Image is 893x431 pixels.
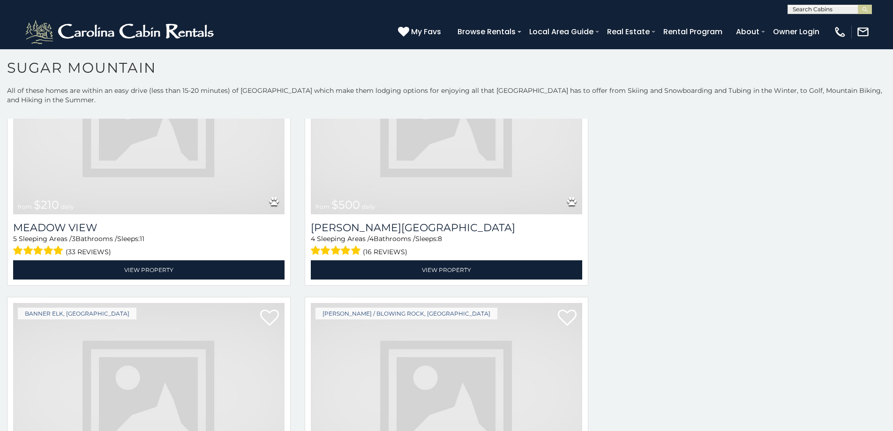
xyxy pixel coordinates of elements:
[311,221,582,234] h3: Misty Mountain Manor
[558,309,577,328] a: Add to favorites
[311,221,582,234] a: [PERSON_NAME][GEOGRAPHIC_DATA]
[731,23,764,40] a: About
[315,308,497,319] a: [PERSON_NAME] / Blowing Rock, [GEOGRAPHIC_DATA]
[13,234,285,258] div: Sleeping Areas / Bathrooms / Sleeps:
[34,198,59,212] span: $210
[140,234,144,243] span: 11
[61,203,74,210] span: daily
[363,246,407,258] span: (16 reviews)
[260,309,279,328] a: Add to favorites
[311,32,582,214] img: dummy-image.jpg
[311,32,582,214] a: from $500 daily
[411,26,441,38] span: My Favs
[369,234,374,243] span: 4
[66,246,111,258] span: (33 reviews)
[13,221,285,234] a: Meadow View
[23,18,218,46] img: White-1-2.png
[18,203,32,210] span: from
[311,260,582,280] a: View Property
[453,23,520,40] a: Browse Rentals
[856,25,870,38] img: mail-regular-white.png
[311,234,582,258] div: Sleeping Areas / Bathrooms / Sleeps:
[362,203,375,210] span: daily
[72,234,75,243] span: 3
[18,308,136,319] a: Banner Elk, [GEOGRAPHIC_DATA]
[315,203,330,210] span: from
[768,23,824,40] a: Owner Login
[13,32,285,214] img: dummy-image.jpg
[311,234,315,243] span: 4
[331,198,360,212] span: $500
[13,234,17,243] span: 5
[438,234,442,243] span: 8
[13,260,285,280] a: View Property
[13,32,285,214] a: from $210 daily
[525,23,598,40] a: Local Area Guide
[833,25,847,38] img: phone-regular-white.png
[602,23,654,40] a: Real Estate
[398,26,443,38] a: My Favs
[659,23,727,40] a: Rental Program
